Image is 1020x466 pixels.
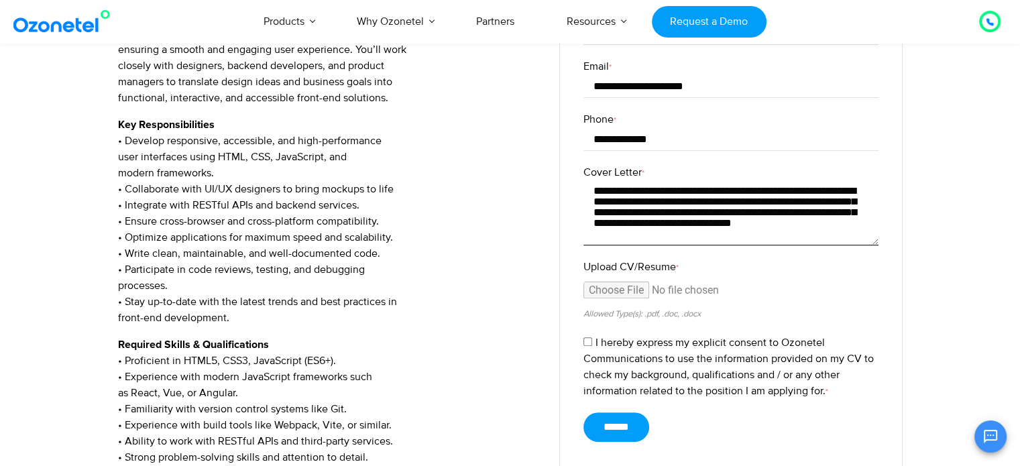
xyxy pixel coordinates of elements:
small: Allowed Type(s): .pdf, .doc, .docx [583,308,701,319]
label: Upload CV/Resume [583,259,879,275]
label: Email [583,58,879,74]
a: Request a Demo [652,6,767,38]
button: Open chat [974,420,1007,453]
p: • Develop responsive, accessible, and high-performance user interfaces using HTML, CSS, JavaScrip... [118,117,540,326]
label: Phone [583,111,879,127]
label: I hereby express my explicit consent to Ozonetel Communications to use the information provided o... [583,336,874,398]
strong: Key Responsibilities [118,119,215,130]
p: • Proficient in HTML5, CSS3, JavaScript (ES6+). • Experience with modern JavaScript frameworks su... [118,337,540,465]
label: Cover Letter [583,164,879,180]
strong: Required Skills & Qualifications [118,339,269,350]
